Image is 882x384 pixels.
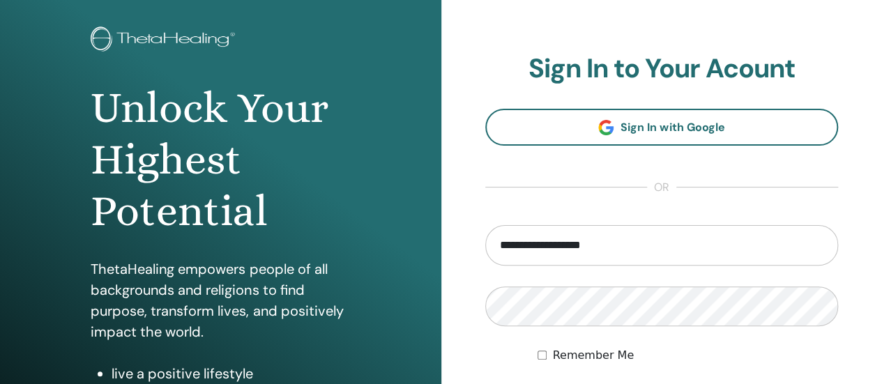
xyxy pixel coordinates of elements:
h2: Sign In to Your Acount [485,53,839,85]
span: Sign In with Google [621,120,724,135]
li: live a positive lifestyle [112,363,350,384]
div: Keep me authenticated indefinitely or until I manually logout [538,347,838,364]
p: ThetaHealing empowers people of all backgrounds and religions to find purpose, transform lives, a... [91,259,350,342]
h1: Unlock Your Highest Potential [91,82,350,238]
span: or [647,179,676,196]
label: Remember Me [552,347,634,364]
a: Sign In with Google [485,109,839,146]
